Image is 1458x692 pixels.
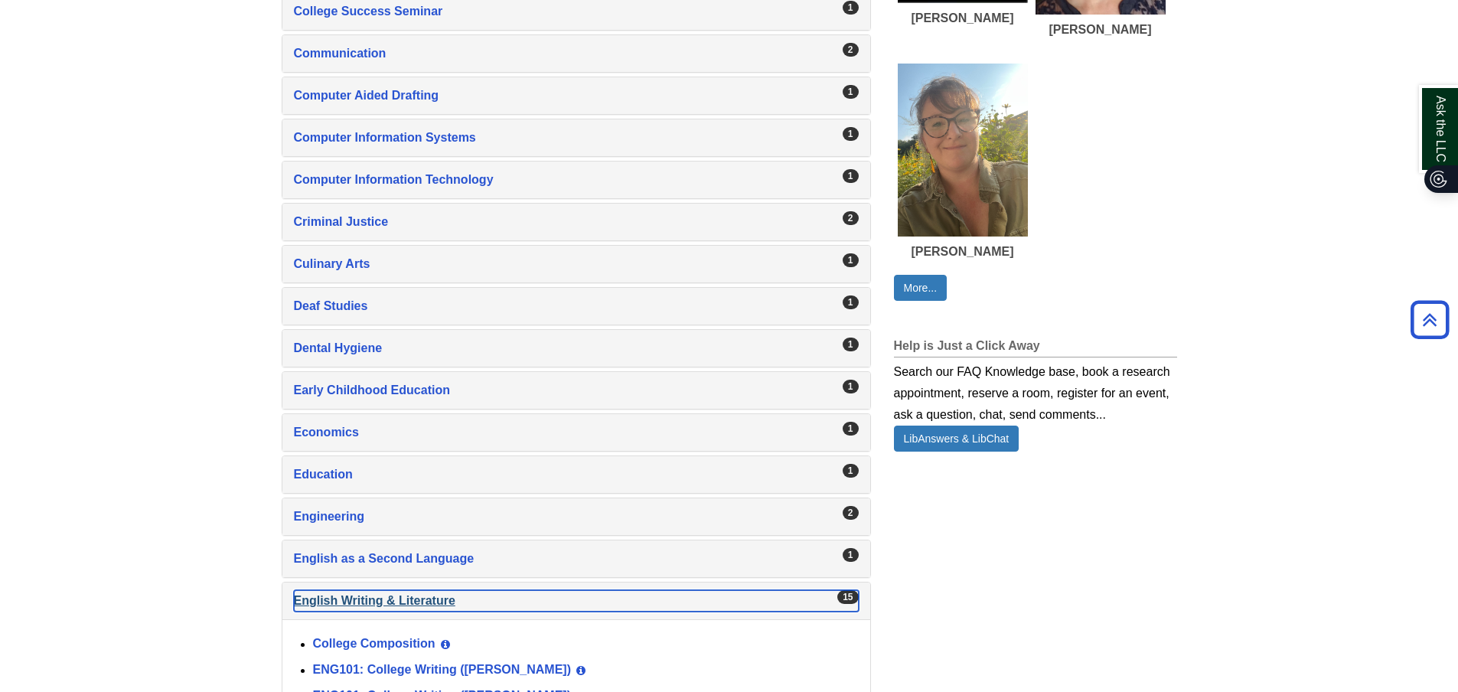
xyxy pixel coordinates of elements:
div: 1 [843,253,859,267]
a: Back to Top [1405,309,1454,330]
div: 2 [843,43,859,57]
a: Economics [294,422,859,443]
div: 1 [843,295,859,309]
a: Computer Information Systems [294,127,859,149]
div: 1 [843,464,859,478]
div: 1 [843,422,859,436]
div: 1 [843,169,859,183]
div: Search our FAQ Knowledge base, book a research appointment, reserve a room, register for an event... [894,357,1177,426]
a: College Success Seminar [294,1,859,22]
div: 1 [843,338,859,351]
a: Dental Hygiene [294,338,859,359]
div: 1 [843,548,859,562]
div: [PERSON_NAME] [898,11,1028,25]
a: English as a Second Language [294,548,859,570]
a: Education [294,464,859,485]
a: Communication [294,43,859,64]
a: ENG101: College Writing ([PERSON_NAME]) [313,664,572,677]
h2: Help is Just a Click Away [894,339,1177,357]
a: More... [894,275,948,301]
div: [PERSON_NAME] [1036,22,1166,37]
a: Engineering [294,506,859,527]
a: Culinary Arts [294,253,859,275]
div: 15 [837,590,858,604]
a: College Composition [313,638,435,651]
img: Emily Brown's picture [898,64,1028,237]
div: 1 [843,380,859,393]
div: 1 [843,85,859,99]
a: Deaf Studies [294,295,859,317]
a: Computer Information Technology [294,169,859,191]
div: 2 [843,211,859,225]
a: Criminal Justice [294,211,859,233]
a: LibAnswers & LibChat [894,426,1019,452]
a: Computer Aided Drafting [294,85,859,106]
div: 2 [843,506,859,520]
div: 1 [843,1,859,15]
a: Emily Brown's picture[PERSON_NAME] [898,64,1028,259]
a: Early Childhood Education [294,380,859,401]
div: 1 [843,127,859,141]
a: English Writing & Literature [294,590,859,612]
div: [PERSON_NAME] [898,244,1028,259]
